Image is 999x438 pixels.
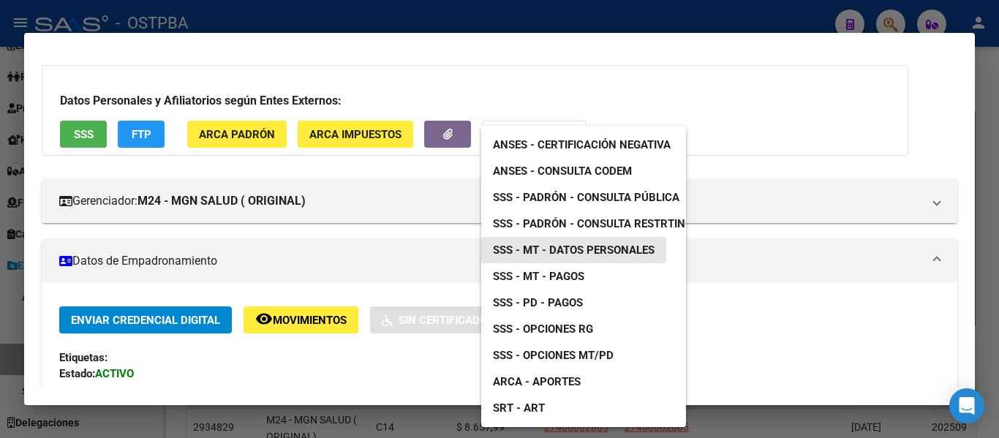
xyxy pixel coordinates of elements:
[59,306,232,333] button: Enviar Credencial Digital
[273,314,347,327] span: Movimientos
[74,128,94,141] span: SSS
[71,314,220,327] span: Enviar Credencial Digital
[59,367,95,380] strong: Estado:
[59,351,108,364] strong: Etiquetas:
[298,121,413,148] button: ARCA Impuestos
[199,128,275,141] span: ARCA Padrón
[42,179,957,223] mat-expansion-panel-header: Gerenciador:M24 - MGN SALUD ( ORIGINAL)
[309,128,402,141] span: ARCA Impuestos
[482,121,587,148] button: Organismos Ext.
[255,310,273,328] mat-icon: remove_red_eye
[60,92,890,110] h3: Datos Personales y Afiliatorios según Entes Externos:
[95,367,134,380] strong: ACTIVO
[244,306,358,333] button: Movimientos
[42,239,957,283] mat-expansion-panel-header: Datos de Empadronamiento
[118,121,165,148] button: FTP
[370,306,579,333] button: Sin Certificado Discapacidad
[399,314,568,327] span: Sin Certificado Discapacidad
[494,129,575,142] strong: Organismos Ext.
[60,121,107,148] button: SSS
[59,192,922,210] mat-panel-title: Gerenciador:
[132,128,151,141] span: FTP
[137,192,306,210] strong: M24 - MGN SALUD ( ORIGINAL)
[59,252,922,270] mat-panel-title: Datos de Empadronamiento
[187,121,287,148] button: ARCA Padrón
[949,388,984,423] div: Open Intercom Messenger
